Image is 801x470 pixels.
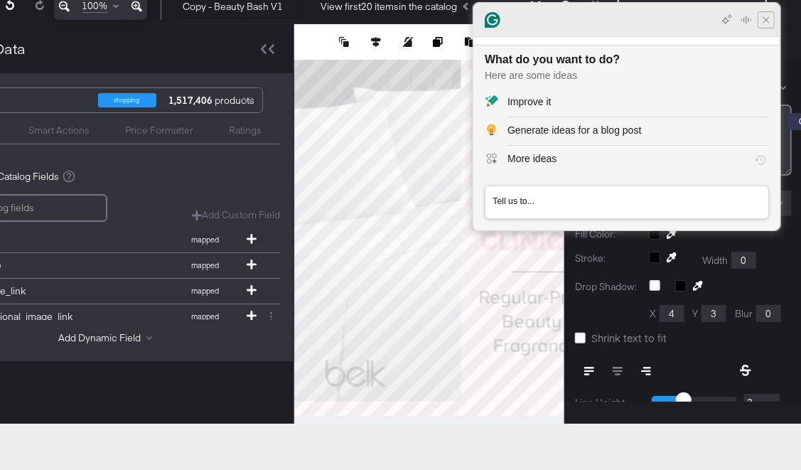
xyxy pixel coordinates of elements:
button: Copy image [433,35,447,49]
label: Blur [735,307,753,321]
svg: Copy image [433,37,443,47]
label: Fill Color: [575,228,638,241]
span: mapped [166,311,244,321]
label: Y [692,307,698,321]
span: Shrink text to fit [591,331,667,345]
button: Paste image [465,35,479,49]
div: Ratings [229,124,262,137]
button: Add Custom Field [192,208,280,222]
svg: Paste image [465,37,475,47]
label: Width [702,254,728,267]
button: Add Dynamic Field [58,331,158,345]
div: shopping [98,93,156,107]
div: Smart Actions [28,124,90,137]
label: X [650,307,656,321]
div: Price Formatter [125,124,193,137]
div: products [167,88,210,112]
label: Stroke: [575,252,638,269]
strong: 1,517,406 [167,88,215,112]
label: Drop Shadow: [575,280,639,294]
span: mapped [166,260,244,270]
label: Line Height [575,396,641,410]
span: mapped [166,235,244,245]
span: mapped [166,286,244,296]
